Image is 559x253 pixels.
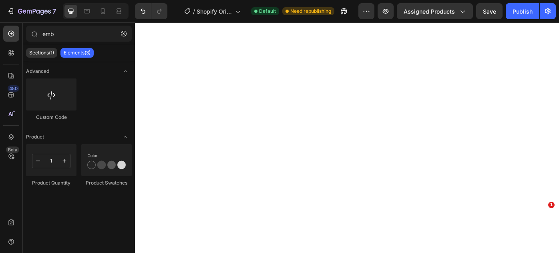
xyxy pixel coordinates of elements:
[135,3,167,19] div: Undo/Redo
[64,50,90,56] p: Elements(3)
[119,131,132,143] span: Toggle open
[26,114,76,121] div: Custom Code
[81,179,132,187] div: Product Swatches
[119,65,132,78] span: Toggle open
[193,7,195,16] span: /
[26,179,76,187] div: Product Quantity
[476,3,503,19] button: Save
[8,85,19,92] div: 450
[29,50,54,56] p: Sections(1)
[197,7,232,16] span: Shopify Original Product Template
[290,8,331,15] span: Need republishing
[26,133,44,141] span: Product
[259,8,276,15] span: Default
[26,26,132,42] input: Search Sections & Elements
[135,22,559,253] iframe: Design area
[26,68,49,75] span: Advanced
[3,3,60,19] button: 7
[397,3,473,19] button: Assigned Products
[506,3,539,19] button: Publish
[483,8,496,15] span: Save
[532,214,551,233] iframe: Intercom live chat
[6,147,19,153] div: Beta
[513,7,533,16] div: Publish
[548,202,555,208] span: 1
[52,6,56,16] p: 7
[404,7,455,16] span: Assigned Products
